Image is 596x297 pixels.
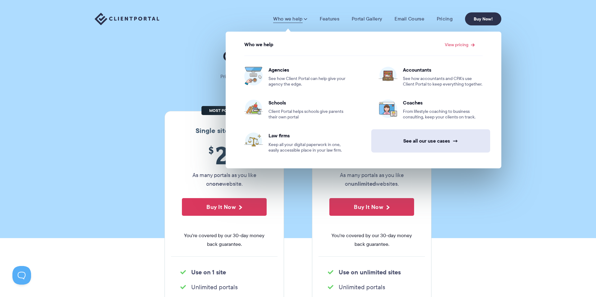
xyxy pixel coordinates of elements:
[437,16,453,22] a: Pricing
[269,67,348,73] span: Agencies
[329,171,414,188] p: As many portals as you like on websites.
[212,180,222,188] strong: one
[269,109,348,120] span: Client Portal helps schools give parents their own portal
[328,283,416,291] li: Unlimited portals
[320,16,339,22] a: Features
[453,138,458,144] span: →
[351,180,376,188] strong: unlimited
[403,100,483,106] span: Coaches
[329,231,414,249] span: You're covered by our 30-day money back guarantee.
[182,198,267,216] button: Buy It Now
[12,266,31,285] iframe: Toggle Customer Support
[226,32,501,168] ul: Who we help
[339,268,401,277] strong: Use on unlimited sites
[191,268,226,277] strong: Use on 1 site
[445,42,475,47] a: View pricing
[182,171,267,188] p: As many portals as you like on website.
[269,132,348,139] span: Law firms
[205,72,391,81] p: Pricing shouldn't be complicated. Straightforward plans, no hidden fees.
[329,198,414,216] button: Buy It Now
[329,141,414,169] span: 49
[352,16,382,22] a: Portal Gallery
[273,16,307,22] a: Who we help
[403,109,483,120] span: From lifestyle coaching to business consulting, keep your clients on track.
[465,12,501,25] a: Buy Now!
[269,76,348,87] span: See how Client Portal can help give your agency the edge.
[180,283,268,291] li: Unlimited portals
[182,141,267,169] span: 25
[403,76,483,87] span: See how accountants and CPA’s use Client Portal to keep everything together.
[229,50,498,159] ul: View pricing
[371,129,490,153] a: See all our use cases
[244,42,273,47] span: Who we help
[395,16,424,22] a: Email Course
[269,142,348,153] span: Keep all your digital paperwork in one, easily accessible place in your law firm.
[269,100,348,106] span: Schools
[403,67,483,73] span: Accountants
[171,127,278,135] h3: Single site license
[182,231,267,249] span: You're covered by our 30-day money back guarantee.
